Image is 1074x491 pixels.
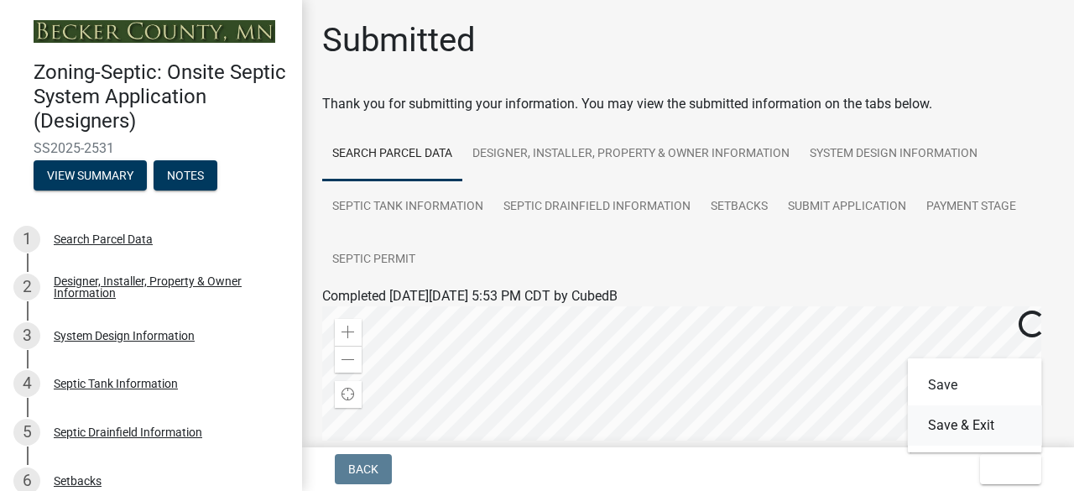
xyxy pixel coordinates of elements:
[54,330,195,342] div: System Design Information
[34,20,275,43] img: Becker County, Minnesota
[154,170,217,183] wm-modal-confirm: Notes
[778,180,916,234] a: Submit Application
[54,426,202,438] div: Septic Drainfield Information
[322,128,462,181] a: Search Parcel Data
[335,381,362,408] div: Find my location
[493,180,701,234] a: Septic Drainfield Information
[908,358,1042,452] div: Exit
[322,94,1054,114] div: Thank you for submitting your information. You may view the submitted information on the tabs below.
[13,274,40,300] div: 2
[908,365,1042,405] button: Save
[54,378,178,389] div: Septic Tank Information
[34,170,147,183] wm-modal-confirm: Summary
[34,160,147,191] button: View Summary
[322,233,425,287] a: Septic Permit
[348,462,378,476] span: Back
[322,288,618,304] span: Completed [DATE][DATE] 5:53 PM CDT by CubedB
[800,128,988,181] a: System Design Information
[54,233,153,245] div: Search Parcel Data
[980,454,1041,484] button: Exit
[993,462,1018,476] span: Exit
[335,319,362,346] div: Zoom in
[13,226,40,253] div: 1
[322,20,476,60] h1: Submitted
[916,180,1026,234] a: Payment Stage
[335,454,392,484] button: Back
[13,419,40,446] div: 5
[322,180,493,234] a: Septic Tank Information
[462,128,800,181] a: Designer, Installer, Property & Owner Information
[13,322,40,349] div: 3
[34,60,289,133] h4: Zoning-Septic: Onsite Septic System Application (Designers)
[13,370,40,397] div: 4
[154,160,217,191] button: Notes
[34,140,268,156] span: SS2025-2531
[54,475,102,487] div: Setbacks
[701,180,778,234] a: Setbacks
[54,275,275,299] div: Designer, Installer, Property & Owner Information
[908,405,1042,446] button: Save & Exit
[335,346,362,373] div: Zoom out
